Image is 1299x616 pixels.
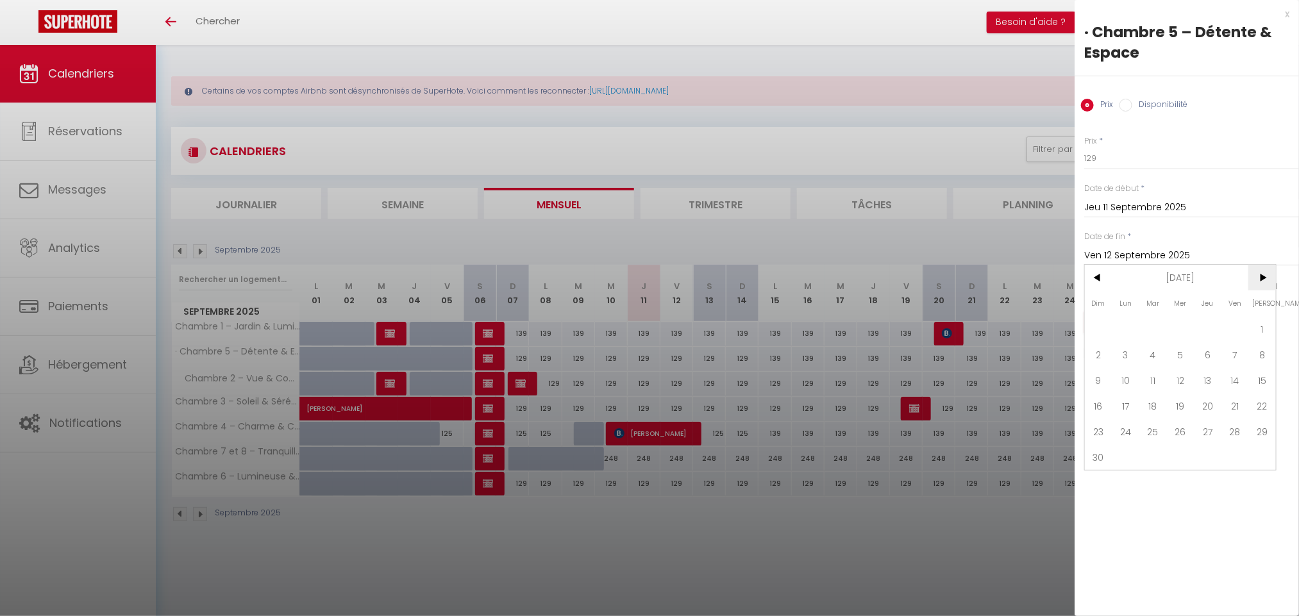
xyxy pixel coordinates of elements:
label: Prix [1084,135,1097,147]
span: 23 [1085,419,1112,444]
span: Dim [1085,290,1112,316]
span: 21 [1221,393,1249,419]
span: 27 [1194,419,1221,444]
span: 17 [1112,393,1140,419]
span: 29 [1248,419,1276,444]
span: [PERSON_NAME] [1248,290,1276,316]
span: 13 [1194,367,1221,393]
button: Ouvrir le widget de chat LiveChat [10,5,49,44]
div: · Chambre 5 – Détente & Espace [1084,22,1289,63]
span: 6 [1194,342,1221,367]
span: 25 [1139,419,1167,444]
span: 4 [1139,342,1167,367]
span: 15 [1248,367,1276,393]
span: 18 [1139,393,1167,419]
span: 26 [1167,419,1194,444]
label: Prix [1094,99,1113,113]
span: 16 [1085,393,1112,419]
span: 2 [1085,342,1112,367]
label: Date de début [1084,183,1139,195]
span: 9 [1085,367,1112,393]
span: 3 [1112,342,1140,367]
span: Mar [1139,290,1167,316]
span: Lun [1112,290,1140,316]
span: 12 [1167,367,1194,393]
div: x [1075,6,1289,22]
span: 28 [1221,419,1249,444]
span: 11 [1139,367,1167,393]
span: 19 [1167,393,1194,419]
span: [DATE] [1112,265,1249,290]
label: Disponibilité [1132,99,1187,113]
label: Date de fin [1084,231,1125,243]
span: 22 [1248,393,1276,419]
span: 20 [1194,393,1221,419]
span: Mer [1167,290,1194,316]
span: 14 [1221,367,1249,393]
span: 8 [1248,342,1276,367]
span: 5 [1167,342,1194,367]
span: 1 [1248,316,1276,342]
span: 30 [1085,444,1112,470]
span: Jeu [1194,290,1221,316]
span: < [1085,265,1112,290]
span: > [1248,265,1276,290]
span: 7 [1221,342,1249,367]
span: 24 [1112,419,1140,444]
span: 10 [1112,367,1140,393]
iframe: Chat [1245,558,1289,606]
span: Ven [1221,290,1249,316]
